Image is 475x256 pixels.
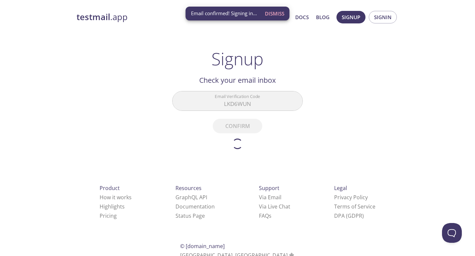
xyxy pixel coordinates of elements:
span: Legal [334,184,347,192]
span: © [DOMAIN_NAME] [180,242,225,250]
span: Email confirmed! Signing in... [191,10,257,17]
button: Signup [336,11,365,23]
a: Highlights [100,203,125,210]
span: Product [100,184,120,192]
a: Blog [316,13,330,21]
a: Via Live Chat [259,203,290,210]
span: Support [259,184,279,192]
button: Signin [369,11,397,23]
span: Signin [374,13,392,21]
span: Resources [175,184,202,192]
a: Docs [295,13,309,21]
span: Signup [342,13,360,21]
a: testmail.app [77,12,232,23]
a: DPA (GDPR) [334,212,364,219]
iframe: Help Scout Beacon - Open [442,223,462,243]
a: FAQ [259,212,271,219]
a: Via Email [259,194,281,201]
a: Pricing [100,212,117,219]
span: Dismiss [265,9,284,18]
button: Dismiss [262,7,287,20]
a: Status Page [175,212,205,219]
a: How it works [100,194,132,201]
a: Terms of Service [334,203,375,210]
a: Privacy Policy [334,194,368,201]
a: GraphQL API [175,194,207,201]
span: s [269,212,271,219]
a: Documentation [175,203,215,210]
h2: Check your email inbox [172,75,303,86]
strong: testmail [77,11,110,23]
h1: Signup [211,49,264,69]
